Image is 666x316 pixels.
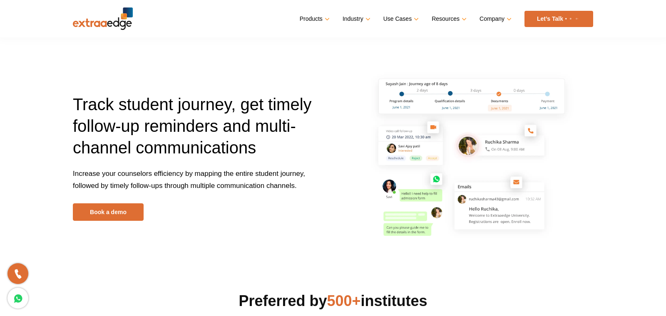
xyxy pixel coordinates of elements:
[524,11,593,27] a: Let’s Talk
[343,13,369,25] a: Industry
[371,69,588,244] img: crm use for counselors
[480,13,510,25] a: Company
[300,13,328,25] a: Products
[383,13,417,25] a: Use Cases
[73,291,593,311] h2: Preferred by institutes
[73,203,144,221] a: Book a demo
[432,13,465,25] a: Resources
[73,95,312,157] span: Track student journey, get timely follow-up reminders and multi-channel communications
[73,170,305,190] span: Increase your counselors efficiency by mapping the entire student journey, followed by timely fol...
[327,292,361,309] span: 500+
